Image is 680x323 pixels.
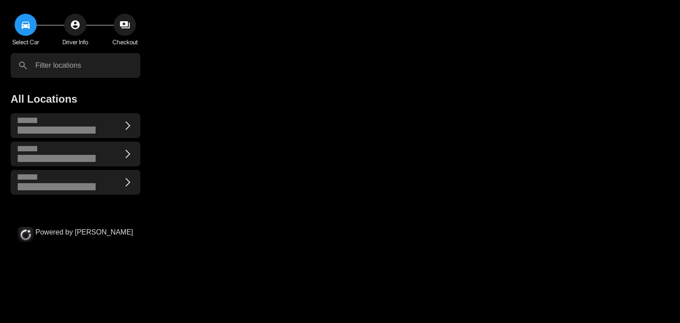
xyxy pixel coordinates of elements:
[120,19,130,30] span: payments
[108,38,142,46] div: Checkout
[8,38,43,46] div: Select Car
[35,227,133,243] span: Powered by [PERSON_NAME]
[35,60,81,71] label: Filter locations
[11,92,140,106] h2: All Locations
[70,19,81,30] span: account_circle
[58,38,93,46] div: Driver Info
[20,19,31,30] span: directions_car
